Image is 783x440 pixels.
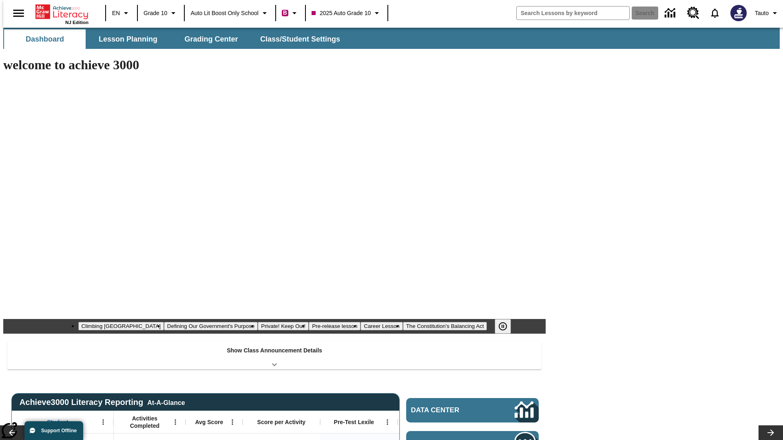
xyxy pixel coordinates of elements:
span: Achieve3000 Literacy Reporting [20,398,185,407]
button: Lesson carousel, Next [759,425,783,440]
div: Show Class Announcement Details [7,341,542,370]
button: Open Menu [381,416,394,428]
div: Pause [495,319,519,334]
div: SubNavbar [3,29,347,49]
button: Open Menu [169,416,181,428]
span: EN [112,9,120,18]
button: Profile/Settings [752,6,783,20]
button: School: Auto Lit Boost only School, Select your school [187,6,273,20]
button: Slide 4 Pre-release lesson [309,322,361,330]
button: Dashboard [4,29,86,49]
span: Pre-Test Lexile [334,418,374,426]
span: 2025 Auto Grade 10 [312,9,371,18]
button: Grade: Grade 10, Select a grade [140,6,181,20]
button: Boost Class color is violet red. Change class color [279,6,303,20]
button: Slide 1 Climbing Mount Tai [78,322,164,330]
img: Avatar [730,5,747,21]
span: Avg Score [195,418,223,426]
span: Score per Activity [257,418,306,426]
a: Notifications [704,2,725,24]
span: NJ Edition [65,20,88,25]
button: Open Menu [97,416,109,428]
button: Slide 6 The Constitution's Balancing Act [403,322,487,330]
button: Pause [495,319,511,334]
button: Class/Student Settings [254,29,347,49]
span: Auto Lit Boost only School [190,9,259,18]
button: Language: EN, Select a language [108,6,135,20]
span: Grade 10 [144,9,167,18]
a: Data Center [406,398,539,422]
a: Data Center [660,2,682,24]
span: B [283,8,287,18]
button: Open Menu [226,416,239,428]
span: Support Offline [41,428,77,433]
span: Lesson Planning [99,35,157,44]
div: SubNavbar [3,28,780,49]
span: Dashboard [26,35,64,44]
p: Show Class Announcement Details [227,346,322,355]
button: Slide 5 Career Lesson [361,322,403,330]
a: Resource Center, Will open in new tab [682,2,704,24]
h1: welcome to achieve 3000 [3,57,546,73]
button: Slide 3 Private! Keep Out! [258,322,309,330]
button: Slide 2 Defining Our Government's Purpose [164,322,258,330]
span: Activities Completed [118,415,172,429]
span: Student [47,418,68,426]
div: Home [35,3,88,25]
button: Support Offline [24,421,83,440]
button: Class: 2025 Auto Grade 10, Select your class [308,6,385,20]
button: Grading Center [170,29,252,49]
span: Class/Student Settings [260,35,340,44]
span: Tauto [755,9,769,18]
a: Home [35,4,88,20]
button: Select a new avatar [725,2,752,24]
input: search field [517,7,629,20]
span: Grading Center [184,35,238,44]
button: Lesson Planning [87,29,169,49]
div: At-A-Glance [147,398,185,407]
span: Data Center [411,406,487,414]
button: Open side menu [7,1,31,25]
